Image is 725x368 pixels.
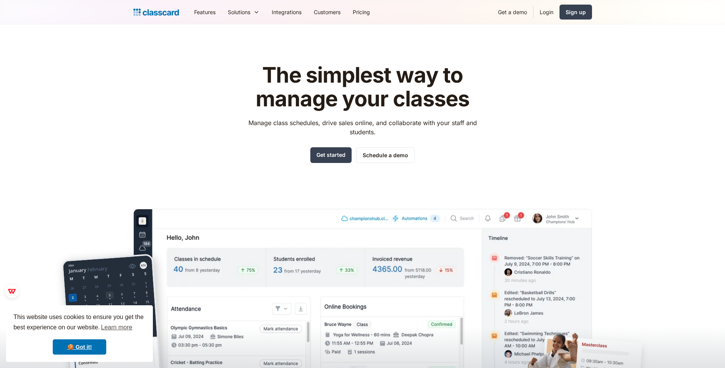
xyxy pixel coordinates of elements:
div: Sign up [566,8,586,16]
div: Solutions [228,8,250,16]
p: Manage class schedules, drive sales online, and collaborate with your staff and students. [241,118,484,137]
span: This website uses cookies to ensure you get the best experience on our website. [13,313,146,333]
a: Sign up [560,5,592,20]
a: Customers [308,3,347,21]
a: home [133,7,179,18]
a: dismiss cookie message [53,339,106,355]
a: Features [188,3,222,21]
a: Login [534,3,560,21]
a: Get a demo [492,3,533,21]
div: cookieconsent [6,305,153,362]
h1: The simplest way to manage your classes [241,64,484,111]
a: Pricing [347,3,376,21]
a: learn more about cookies [100,322,133,333]
a: Schedule a demo [356,147,415,163]
a: Integrations [266,3,308,21]
a: Get started [310,147,352,163]
div: Solutions [222,3,266,21]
